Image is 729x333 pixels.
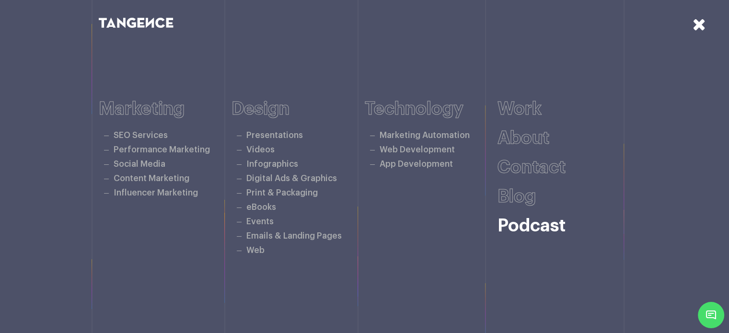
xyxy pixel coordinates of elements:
a: Digital Ads & Graphics [246,174,337,183]
a: Social Media [114,160,165,168]
a: Marketing Automation [380,131,470,139]
a: Performance Marketing [114,146,210,154]
span: Chat Widget [698,302,724,328]
a: Content Marketing [114,174,189,183]
a: eBooks [246,203,276,211]
h6: Technology [365,99,498,119]
a: Work [498,100,542,118]
a: Print & Packaging [246,189,318,197]
a: Podcast [498,217,566,235]
a: Emails & Landing Pages [246,232,342,240]
h6: Marketing [99,99,232,119]
a: Presentations [246,131,303,139]
a: Infographics [246,160,298,168]
a: SEO Services [114,131,168,139]
a: Web [246,246,265,254]
a: Videos [246,146,275,154]
a: About [498,129,549,147]
a: App Development [380,160,453,168]
a: Web Development [380,146,455,154]
h6: Design [231,99,365,119]
a: Blog [498,188,536,206]
a: Influencer Marketing [114,189,198,197]
a: Contact [498,159,566,176]
a: Events [246,218,274,226]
